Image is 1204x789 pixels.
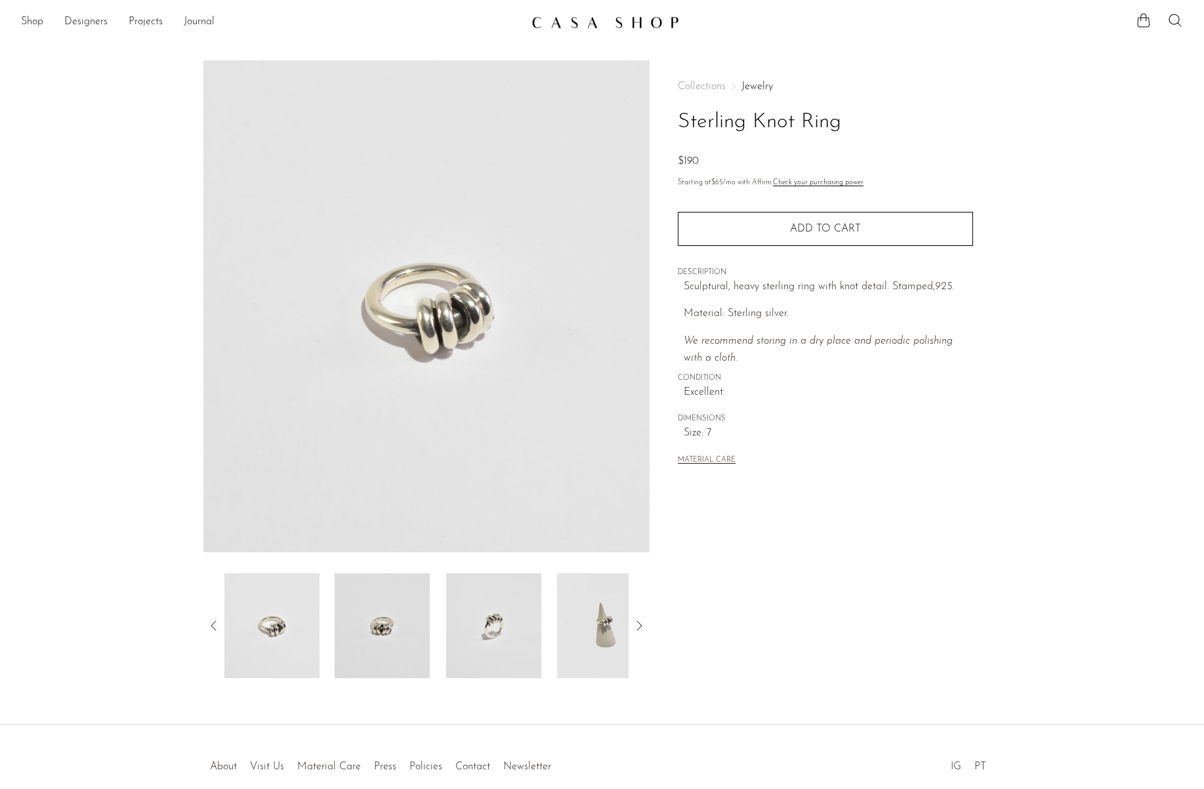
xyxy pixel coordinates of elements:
span: Collections [678,81,726,92]
span: DIMENSIONS [678,413,973,425]
span: Excellent. [684,384,973,401]
ul: NEW HEADER MENU [21,11,521,33]
a: Projects [129,14,163,31]
p: Sculptural, heavy sterling ring with knot detail. Stamped, [684,279,973,296]
a: Visit Us [250,761,284,772]
img: Sterling Knot Ring [446,573,541,678]
nav: Breadcrumbs [678,81,973,92]
span: DESCRIPTION [678,267,973,279]
img: Sterling Knot Ring [224,573,320,678]
a: Jewelry [741,81,773,92]
h1: Sterling Knot Ring [678,106,973,139]
em: 925. [935,281,954,292]
img: Sterling Knot Ring [335,573,430,678]
span: $65 [711,179,723,186]
a: PT [974,761,986,772]
p: Material: Sterling silver. [684,306,973,323]
a: Check your purchasing power - Learn more about Affirm Financing (opens in modal) [773,179,863,186]
a: Designers [64,14,108,31]
button: MATERIAL CARE [678,456,736,466]
ul: Quick links [203,751,558,776]
a: IG [951,761,961,772]
img: Sterling Knot Ring [557,573,652,678]
a: Material Care [297,761,361,772]
a: Press [374,761,396,772]
p: Starting at /mo with Affirm. [678,177,973,189]
a: About [210,761,237,772]
span: Add to cart [790,224,861,234]
span: CONDITION [678,373,973,384]
span: Size: 7 [684,425,973,442]
span: $190 [678,156,699,167]
a: Shop [21,14,43,31]
a: Policies [409,761,442,772]
button: Add to cart [678,212,973,246]
img: Sterling Knot Ring [203,60,650,552]
a: Contact [455,761,490,772]
i: We recommend storing in a dry place and periodic polishing with a cloth. [684,336,953,363]
a: Journal [184,14,215,31]
ul: Social Medias [944,751,993,776]
nav: Desktop navigation [21,11,521,33]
